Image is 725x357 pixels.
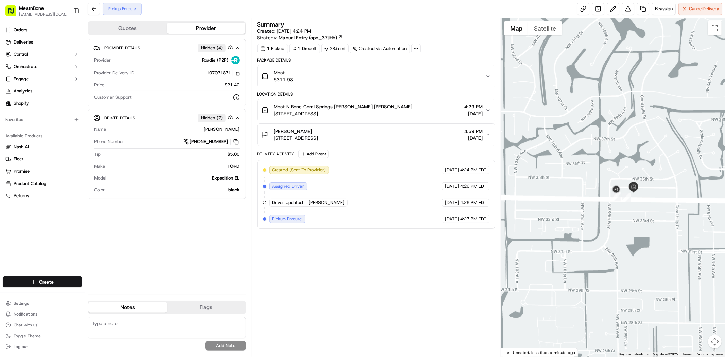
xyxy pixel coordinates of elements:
[231,56,240,64] img: roadie-logo-v2.jpg
[257,21,285,28] h3: Summary
[94,70,134,76] span: Provider Delivery ID
[3,141,82,152] button: Nash AI
[108,163,240,169] div: FORD
[257,44,288,53] div: 1 Pickup
[201,115,223,121] span: Hidden ( 7 )
[94,94,132,100] span: Customer Support
[104,115,135,121] span: Driver Details
[14,181,46,187] span: Product Catalog
[94,82,104,88] span: Price
[3,331,82,341] button: Toggle Theme
[272,216,302,222] span: Pickup Enroute
[14,144,29,150] span: Nash AI
[501,348,578,357] div: Last Updated: less than a minute ago
[3,166,82,177] button: Promise
[503,348,525,357] a: Open this area in Google Maps (opens a new window)
[94,57,111,63] span: Provider
[298,150,329,158] button: Add Event
[274,135,318,141] span: [STREET_ADDRESS]
[167,302,245,313] button: Flags
[5,193,79,199] a: Returns
[445,183,459,189] span: [DATE]
[109,175,240,181] div: Expedition EL
[3,86,82,97] a: Analytics
[258,65,495,87] button: Meat$311.93
[445,200,459,206] span: [DATE]
[350,44,410,53] a: Created via Automation
[190,139,228,145] span: [PHONE_NUMBER]
[257,57,495,63] div: Package Details
[103,151,240,157] div: $5.00
[3,49,82,60] button: Control
[94,151,101,157] span: Tip
[104,45,140,51] span: Provider Details
[14,39,33,45] span: Deliveries
[3,154,82,165] button: Fleet
[94,187,105,193] span: Color
[258,124,495,146] button: [PERSON_NAME][STREET_ADDRESS]4:59 PM[DATE]
[207,70,240,76] button: 107071871
[3,3,70,19] button: MeatnBone[EMAIL_ADDRESS][DOMAIN_NAME]
[3,309,82,319] button: Notifications
[3,131,82,141] div: Available Products
[653,352,678,356] span: Map data ©2025
[652,3,676,15] button: Reassign
[257,151,294,157] div: Delivery Activity
[274,128,312,135] span: [PERSON_NAME]
[3,73,82,84] button: Engage
[19,5,44,12] span: MeatnBone
[274,76,293,83] span: $311.93
[619,352,649,357] button: Keyboard shortcuts
[198,114,235,122] button: Hidden (7)
[696,352,723,356] a: Report a map error
[3,299,82,308] button: Settings
[445,216,459,222] span: [DATE]
[3,114,82,125] div: Favorites
[503,348,525,357] img: Google
[14,64,37,70] span: Orchestrate
[528,21,562,35] button: Show satellite imagery
[258,99,495,121] button: Meat N Bone Coral Springs [PERSON_NAME] [PERSON_NAME][STREET_ADDRESS]4:29 PM[DATE]
[94,139,124,145] span: Phone Number
[279,34,338,41] span: Manual Entry (opn_37jiHh)
[3,190,82,201] button: Returns
[277,28,311,34] span: [DATE] 4:24 PM
[460,200,486,206] span: 4:26 PM EDT
[274,69,293,76] span: Meat
[88,23,167,34] button: Quotes
[272,200,303,206] span: Driver Updated
[257,34,343,41] div: Strategy:
[5,101,11,106] img: Shopify logo
[622,193,631,202] div: 2
[272,183,304,189] span: Assigned Driver
[460,216,486,222] span: 4:27 PM EDT
[274,103,413,110] span: Meat N Bone Coral Springs [PERSON_NAME] [PERSON_NAME]
[689,6,719,12] span: Cancel Delivery
[14,88,32,94] span: Analytics
[225,82,240,88] span: $21.40
[93,42,240,53] button: Provider DetailsHidden (4)
[464,110,483,117] span: [DATE]
[309,200,345,206] span: [PERSON_NAME]
[3,276,82,287] button: Create
[14,51,28,57] span: Control
[5,181,79,187] a: Product Catalog
[257,91,495,97] div: Location Details
[464,135,483,141] span: [DATE]
[14,344,28,350] span: Log out
[14,100,29,106] span: Shopify
[682,352,692,356] a: Terms (opens in new tab)
[274,110,413,117] span: [STREET_ADDRESS]
[19,12,68,17] button: [EMAIL_ADDRESS][DOMAIN_NAME]
[94,126,106,132] span: Name
[445,167,459,173] span: [DATE]
[708,335,722,348] button: Map camera controls
[678,3,722,15] button: CancelDelivery
[3,37,82,48] a: Deliveries
[88,302,167,313] button: Notes
[279,34,343,41] a: Manual Entry (opn_37jiHh)
[464,103,483,110] span: 4:29 PM
[109,126,240,132] div: [PERSON_NAME]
